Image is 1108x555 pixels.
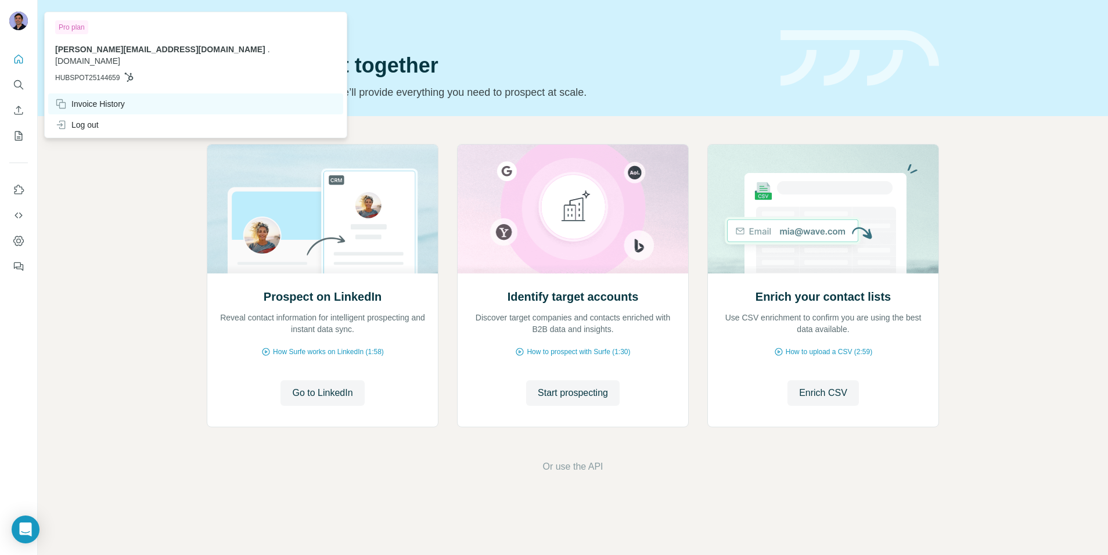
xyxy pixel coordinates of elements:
[9,12,28,30] img: Avatar
[207,54,767,77] h1: Let’s prospect together
[457,145,689,273] img: Identify target accounts
[9,230,28,251] button: Dashboard
[9,100,28,121] button: Enrich CSV
[469,312,677,335] p: Discover target companies and contacts enriched with B2B data and insights.
[264,289,382,305] h2: Prospect on LinkedIn
[707,145,939,273] img: Enrich your contact lists
[268,45,270,54] span: .
[780,30,939,87] img: banner
[527,347,630,357] span: How to prospect with Surfe (1:30)
[720,312,927,335] p: Use CSV enrichment to confirm you are using the best data available.
[55,119,99,131] div: Log out
[9,205,28,226] button: Use Surfe API
[219,312,426,335] p: Reveal contact information for intelligent prospecting and instant data sync.
[9,74,28,95] button: Search
[292,386,352,400] span: Go to LinkedIn
[55,45,265,54] span: [PERSON_NAME][EMAIL_ADDRESS][DOMAIN_NAME]
[786,347,872,357] span: How to upload a CSV (2:59)
[9,125,28,146] button: My lists
[12,516,39,543] div: Open Intercom Messenger
[542,460,603,474] button: Or use the API
[207,84,767,100] p: Pick your starting point and we’ll provide everything you need to prospect at scale.
[799,386,847,400] span: Enrich CSV
[787,380,859,406] button: Enrich CSV
[280,380,364,406] button: Go to LinkedIn
[538,386,608,400] span: Start prospecting
[55,98,125,110] div: Invoice History
[9,179,28,200] button: Use Surfe on LinkedIn
[508,289,639,305] h2: Identify target accounts
[9,49,28,70] button: Quick start
[55,56,120,66] span: [DOMAIN_NAME]
[55,20,88,34] div: Pro plan
[526,380,620,406] button: Start prospecting
[55,73,120,83] span: HUBSPOT25144659
[273,347,384,357] span: How Surfe works on LinkedIn (1:58)
[207,21,767,33] div: Quick start
[207,145,438,273] img: Prospect on LinkedIn
[756,289,891,305] h2: Enrich your contact lists
[9,256,28,277] button: Feedback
